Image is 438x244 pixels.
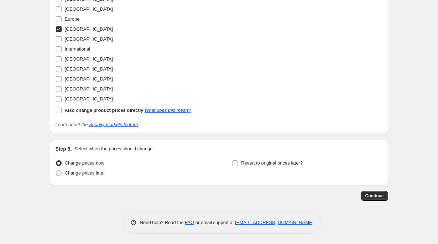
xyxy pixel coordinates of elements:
[65,170,105,176] span: Change prices later
[235,220,313,225] a: [EMAIL_ADDRESS][DOMAIN_NAME]
[65,76,113,82] span: [GEOGRAPHIC_DATA]
[65,46,90,52] span: International
[140,220,185,225] span: Need help? Read the
[361,191,388,201] button: Continue
[365,193,384,199] span: Continue
[65,16,80,22] span: Europe
[241,160,303,166] span: Revert to original prices later?
[56,145,72,152] h2: Step 5.
[65,36,113,42] span: [GEOGRAPHIC_DATA]
[194,220,235,225] span: or email support at
[65,108,144,113] b: Also change product prices directly
[65,96,113,102] span: [GEOGRAPHIC_DATA]
[65,56,113,62] span: [GEOGRAPHIC_DATA]
[89,122,138,127] a: Shopify markets feature
[65,66,113,72] span: [GEOGRAPHIC_DATA]
[56,122,138,127] i: Learn about the
[65,86,113,92] span: [GEOGRAPHIC_DATA]
[65,160,104,166] span: Change prices now
[145,108,191,113] a: What does this mean?
[185,220,194,225] a: FAQ
[65,6,113,12] span: [GEOGRAPHIC_DATA]
[65,26,113,32] span: [GEOGRAPHIC_DATA]
[74,145,152,152] p: Select when the prices should change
